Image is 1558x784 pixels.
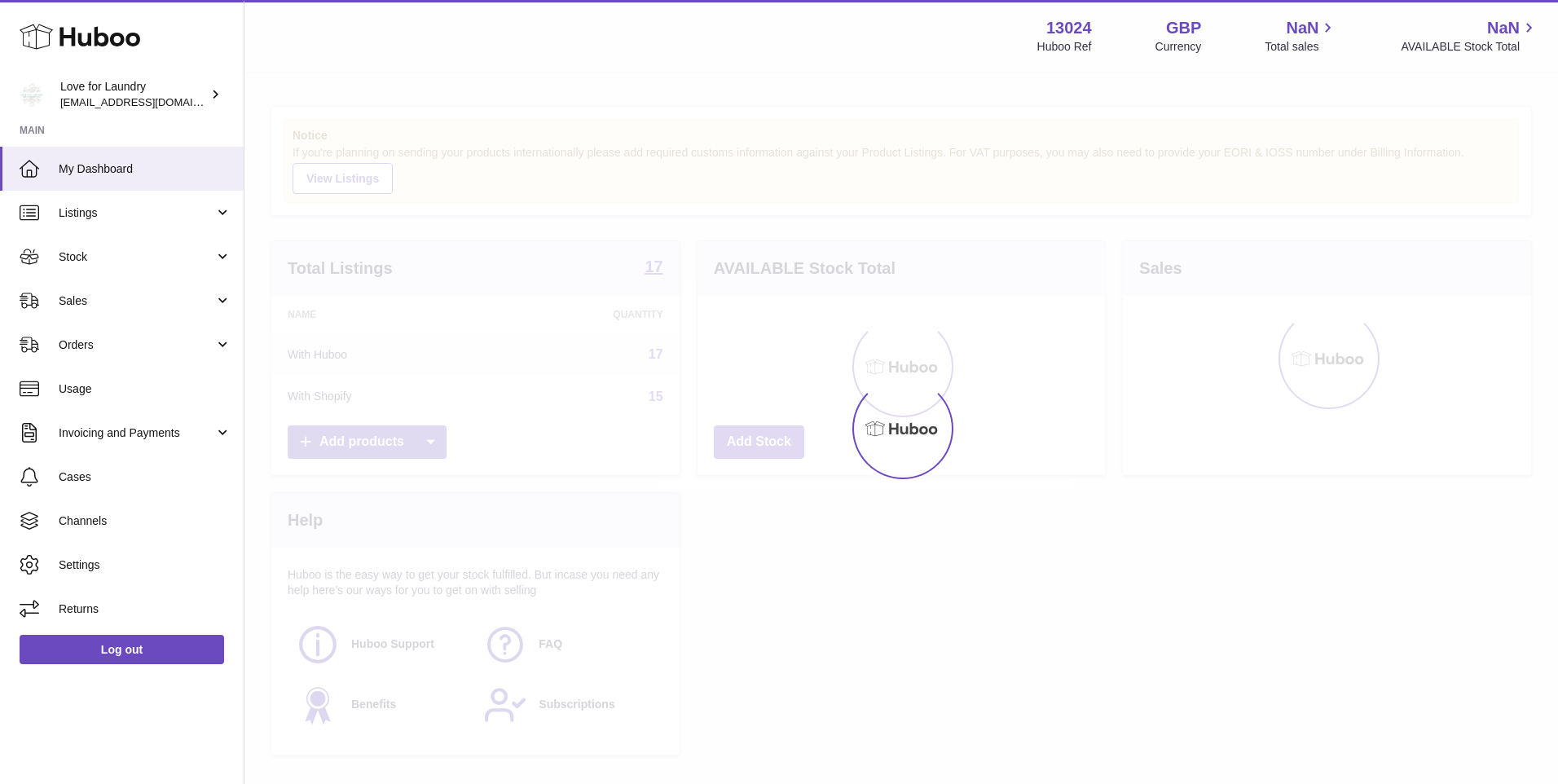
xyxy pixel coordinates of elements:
span: Channels [59,513,231,529]
div: Love for Laundry [60,79,207,110]
a: Log out [20,635,224,664]
span: Listings [59,205,214,221]
span: Returns [59,601,231,617]
span: [EMAIL_ADDRESS][DOMAIN_NAME] [60,95,240,108]
div: Currency [1155,39,1202,55]
span: Sales [59,293,214,309]
span: AVAILABLE Stock Total [1401,39,1538,55]
span: Settings [59,557,231,573]
span: NaN [1286,17,1318,39]
div: Huboo Ref [1037,39,1092,55]
span: Orders [59,337,214,353]
a: NaN Total sales [1265,17,1337,55]
span: Stock [59,249,214,265]
a: NaN AVAILABLE Stock Total [1401,17,1538,55]
img: info@loveforlaundry.co.uk [20,82,44,107]
span: Total sales [1265,39,1337,55]
span: Invoicing and Payments [59,425,214,441]
span: Usage [59,381,231,397]
span: My Dashboard [59,161,231,177]
span: Cases [59,469,231,485]
strong: 13024 [1046,17,1092,39]
span: NaN [1487,17,1520,39]
strong: GBP [1166,17,1201,39]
